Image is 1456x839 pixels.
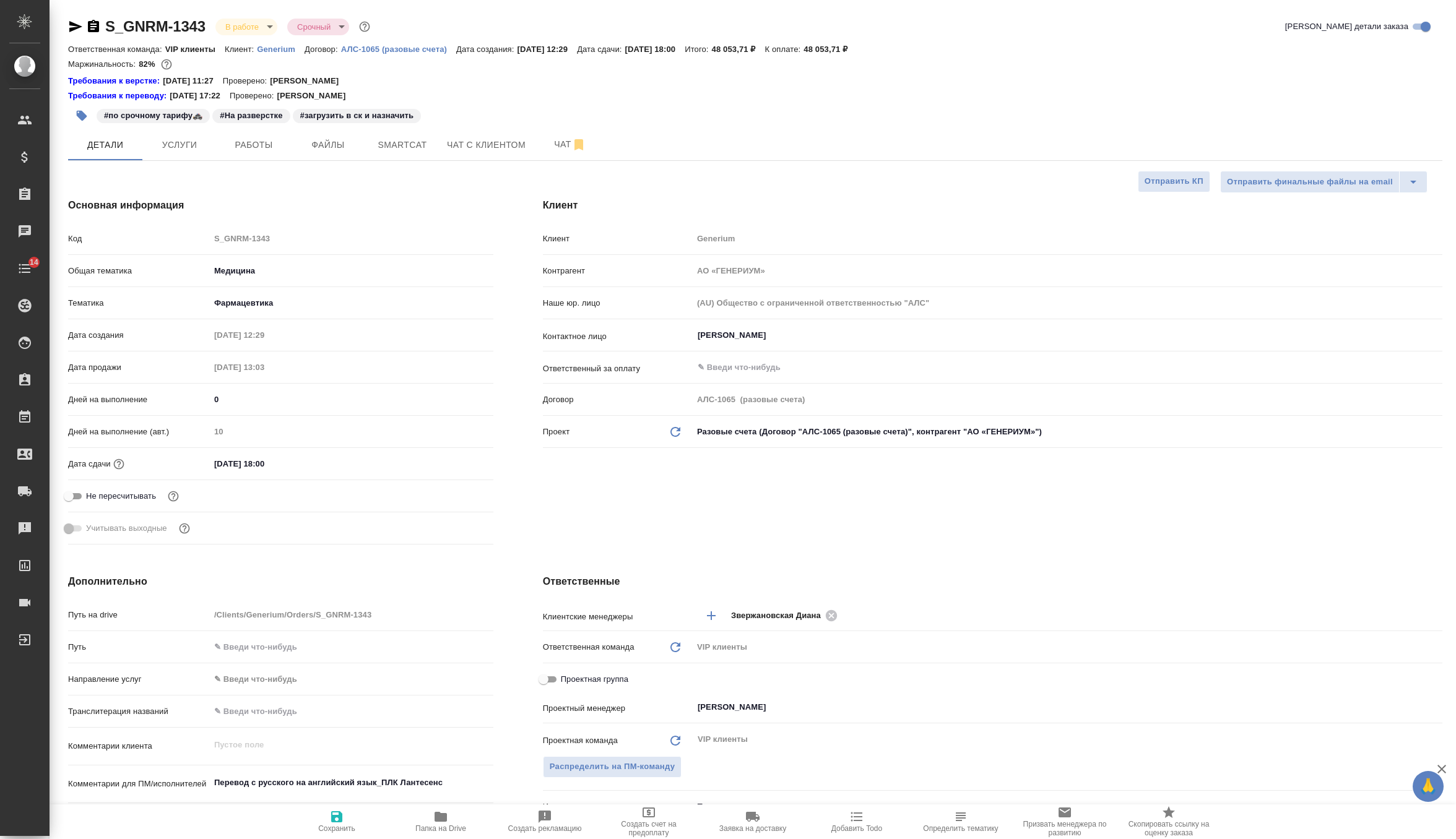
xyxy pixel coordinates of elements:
span: Скопировать ссылку на оценку заказа [1124,820,1213,837]
p: [PERSON_NAME] [277,90,355,102]
span: Учитывать выходные [86,522,167,535]
button: В работе [222,22,262,32]
div: В работе [287,19,349,35]
p: Клиентские менеджеры [543,611,693,623]
span: Заявка на доставку [719,824,786,833]
button: Создать рекламацию [493,804,597,839]
input: ✎ Введи что-нибудь [696,360,1397,375]
a: 14 [3,253,46,284]
button: Заявка на доставку [701,804,805,839]
input: ✎ Введи что-нибудь [210,390,493,408]
span: Чат [540,137,600,152]
span: Создать рекламацию [508,824,582,833]
button: Скопировать ссылку [86,19,101,34]
div: Прочее [693,796,1442,817]
p: VIP клиенты [165,45,225,54]
span: Призвать менеджера по развитию [1020,820,1109,837]
div: Нажми, чтобы открыть папку с инструкцией [68,90,170,102]
div: Звержановская Диана [731,608,841,623]
svg: Отписаться [571,137,586,152]
span: Отправить финальные файлы на email [1227,175,1393,189]
button: Скопировать ссылку на оценку заказа [1117,804,1221,839]
p: #загрузить в ск и назначить [300,110,414,122]
div: ✎ Введи что-нибудь [214,673,479,686]
a: S_GNRM-1343 [105,18,206,35]
button: Включи, если не хочешь, чтобы указанная дата сдачи изменилась после переставления заказа в 'Подтв... [165,488,181,504]
p: Контактное лицо [543,330,693,343]
input: ✎ Введи что-нибудь [210,638,493,656]
span: [PERSON_NAME] детали заказа [1285,20,1408,33]
p: Проектная команда [543,734,618,747]
h4: Клиент [543,198,1442,213]
button: Скопировать ссылку для ЯМессенджера [68,19,83,34]
input: Пустое поле [210,358,318,376]
input: Пустое поле [210,326,318,344]
button: Срочный [293,22,334,32]
input: Пустое поле [693,294,1442,312]
span: Распределить на ПМ-команду [550,760,675,774]
a: Требования к верстке: [68,75,163,87]
button: Open [1436,706,1438,708]
input: Пустое поле [693,390,1442,408]
p: Источник [543,801,693,813]
p: Наше юр. лицо [543,297,693,309]
p: [DATE] 17:22 [170,90,230,102]
input: Пустое поле [210,230,493,247]
span: Проектная группа [561,673,628,686]
span: загрузить в ск и назначить [292,110,423,120]
p: 82% [139,59,158,69]
p: Проект [543,426,570,438]
p: Проверено: [223,75,271,87]
p: Договор [543,394,693,406]
p: [DATE] 18:00 [625,45,685,54]
a: Требования к переводу: [68,90,170,102]
span: Добавить Todo [831,824,882,833]
p: Комментарии клиента [68,740,210,752]
p: Маржинальность: [68,59,139,69]
input: Пустое поле [693,262,1442,280]
p: Проверено: [230,90,277,102]
p: #На разверстке [220,110,282,122]
button: Определить тематику [909,804,1013,839]
button: Open [1436,334,1438,337]
div: Фармацевтика [210,293,493,314]
p: АЛС-1065 (разовые счета) [341,45,456,54]
input: Пустое поле [210,606,493,624]
span: Чат с клиентом [447,137,526,153]
p: Общая тематика [68,265,210,277]
a: Generium [257,43,305,54]
span: Определить тематику [923,824,998,833]
p: Комментарии для ПМ/исполнителей [68,778,210,790]
div: В работе [215,19,277,35]
button: Отправить финальные файлы на email [1220,171,1400,193]
span: В заказе уже есть ответственный ПМ или ПМ группа [543,756,682,778]
span: Smartcat [373,137,432,153]
p: Дата создания [68,329,210,342]
p: Generium [257,45,305,54]
p: 48 053,71 ₽ [804,45,857,54]
p: Путь [68,641,210,653]
p: Ответственная команда: [68,45,165,54]
p: Дата сдачи: [577,45,625,54]
span: Отправить КП [1145,174,1203,189]
p: [DATE] 12:29 [518,45,578,54]
span: Детали [76,137,135,153]
p: Дней на выполнение (авт.) [68,426,210,438]
button: Создать счет на предоплату [597,804,701,839]
p: Дней на выполнение [68,394,210,406]
h4: Дополнительно [68,574,493,589]
p: Итого: [685,45,711,54]
span: 🙏 [1418,773,1439,799]
p: Ответственный за оплату [543,363,693,375]
p: #по срочному тарифу🚓 [104,110,202,122]
p: Проектный менеджер [543,702,693,715]
p: Дата сдачи [68,458,111,470]
button: Если добавить услуги и заполнить их объемом, то дата рассчитается автоматически [111,456,127,472]
span: Работы [224,137,284,153]
button: Доп статусы указывают на важность/срочность заказа [357,19,373,35]
button: Добавить менеджера [696,601,726,630]
h4: Ответственные [543,574,1442,589]
p: Путь на drive [68,609,210,621]
button: Призвать менеджера по развитию [1013,804,1117,839]
div: Разовые счета (Договор "АЛС-1065 (разовые счета)", контрагент "АО «ГЕНЕРИУМ»") [693,421,1442,442]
